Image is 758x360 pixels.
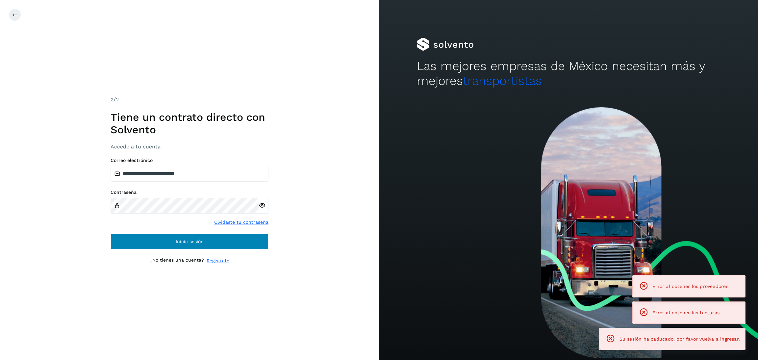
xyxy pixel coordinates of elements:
h2: Las mejores empresas de México necesitan más y mejores [417,59,720,88]
div: /2 [111,96,268,104]
label: Correo electrónico [111,158,268,163]
a: Olvidaste tu contraseña [214,219,268,226]
span: transportistas [463,74,542,88]
span: Inicia sesión [176,239,204,244]
span: Error al obtener las facturas [652,310,720,315]
span: Su sesión ha caducado, por favor vuelva a ingresar. [619,336,740,342]
span: Error al obtener los proveedores [652,284,728,289]
h3: Accede a tu cuenta [111,143,268,150]
button: Inicia sesión [111,234,268,249]
a: Regístrate [207,257,229,264]
p: ¿No tienes una cuenta? [150,257,204,264]
label: Contraseña [111,190,268,195]
h1: Tiene un contrato directo con Solvento [111,111,268,136]
span: 2 [111,96,114,103]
